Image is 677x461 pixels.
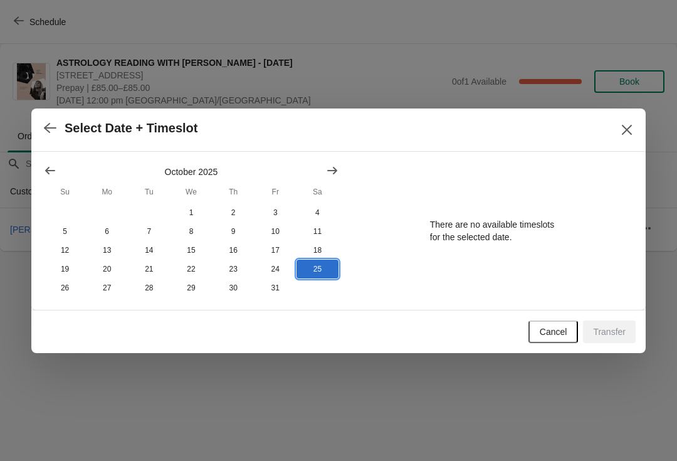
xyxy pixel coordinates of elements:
[616,119,638,141] button: Close
[128,260,170,278] button: Tuesday October 21 2025
[213,222,255,241] button: Thursday October 9 2025
[297,203,338,222] button: Saturday October 4 2025
[170,260,212,278] button: Wednesday October 22 2025
[321,159,344,182] button: Show next month, November 2025
[297,181,338,203] th: Saturday
[528,321,579,343] button: Cancel
[170,222,212,241] button: Wednesday October 8 2025
[44,181,86,203] th: Sunday
[128,241,170,260] button: Tuesday October 14 2025
[213,241,255,260] button: Thursday October 16 2025
[255,222,297,241] button: Friday October 10 2025
[170,241,212,260] button: Wednesday October 15 2025
[86,260,128,278] button: Monday October 20 2025
[170,181,212,203] th: Wednesday
[213,260,255,278] button: Thursday October 23 2025
[297,260,338,278] button: Saturday October 25 2025
[297,222,338,241] button: Saturday October 11 2025
[128,278,170,297] button: Tuesday October 28 2025
[255,278,297,297] button: Friday October 31 2025
[255,203,297,222] button: Friday October 3 2025
[44,222,86,241] button: Sunday October 5 2025
[128,222,170,241] button: Tuesday October 7 2025
[255,260,297,278] button: Friday October 24 2025
[297,241,338,260] button: Saturday October 18 2025
[44,241,86,260] button: Sunday October 12 2025
[255,181,297,203] th: Friday
[170,278,212,297] button: Wednesday October 29 2025
[213,278,255,297] button: Thursday October 30 2025
[65,121,198,135] h2: Select Date + Timeslot
[86,222,128,241] button: Monday October 6 2025
[86,278,128,297] button: Monday October 27 2025
[213,181,255,203] th: Thursday
[39,159,61,182] button: Show previous month, September 2025
[255,241,297,260] button: Friday October 17 2025
[170,203,212,222] button: Wednesday October 1 2025
[213,203,255,222] button: Thursday October 2 2025
[86,181,128,203] th: Monday
[128,181,170,203] th: Tuesday
[430,218,554,243] p: There are no available timeslots for the selected date.
[86,241,128,260] button: Monday October 13 2025
[44,278,86,297] button: Sunday October 26 2025
[44,260,86,278] button: Sunday October 19 2025
[540,327,567,337] span: Cancel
